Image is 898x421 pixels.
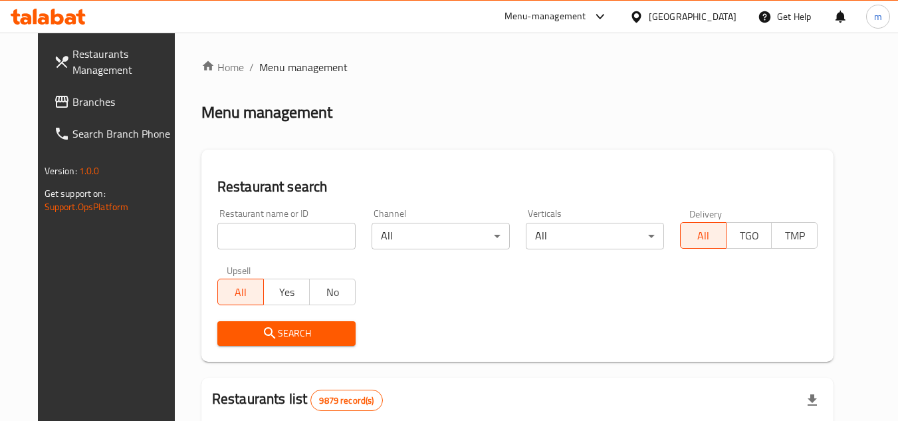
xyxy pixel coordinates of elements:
label: Upsell [227,265,251,275]
nav: breadcrumb [201,59,834,75]
span: Yes [269,283,304,302]
button: Search [217,321,356,346]
span: TMP [777,226,812,245]
span: Restaurants Management [72,46,177,78]
a: Home [201,59,244,75]
span: Get support on: [45,185,106,202]
a: Branches [43,86,188,118]
div: All [372,223,510,249]
div: All [526,223,664,249]
span: 1.0.0 [79,162,100,180]
span: m [874,9,882,24]
span: All [223,283,259,302]
span: Search Branch Phone [72,126,177,142]
span: 9879 record(s) [311,394,382,407]
button: Yes [263,279,310,305]
a: Support.OpsPlatform [45,198,129,215]
span: Version: [45,162,77,180]
button: TMP [771,222,818,249]
button: TGO [726,222,772,249]
span: Search [228,325,345,342]
div: Export file [796,384,828,416]
button: No [309,279,356,305]
a: Search Branch Phone [43,118,188,150]
li: / [249,59,254,75]
a: Restaurants Management [43,38,188,86]
div: [GEOGRAPHIC_DATA] [649,9,736,24]
button: All [680,222,727,249]
div: Total records count [310,390,382,411]
h2: Menu management [201,102,332,123]
label: Delivery [689,209,723,218]
span: No [315,283,350,302]
button: All [217,279,264,305]
div: Menu-management [505,9,586,25]
h2: Restaurant search [217,177,818,197]
span: Menu management [259,59,348,75]
input: Search for restaurant name or ID.. [217,223,356,249]
span: Branches [72,94,177,110]
h2: Restaurants list [212,389,383,411]
span: TGO [732,226,767,245]
span: All [686,226,721,245]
